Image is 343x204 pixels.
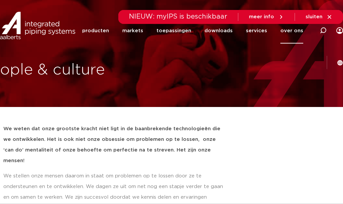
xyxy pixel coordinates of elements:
a: downloads [204,18,233,44]
a: producten [82,18,109,44]
a: over ons [280,18,303,44]
a: services [246,18,267,44]
strong: We weten dat onze grootste kracht niet ligt in de baanbrekende technologieën die we ontwikkelen. ... [3,126,220,163]
span: meer info [249,14,274,19]
span: NIEUW: myIPS is beschikbaar [129,13,227,20]
nav: Menu [82,18,303,44]
a: meer info [249,14,284,20]
span: sluiten [306,14,322,19]
div: my IPS [336,23,343,38]
a: sluiten [306,14,332,20]
a: markets [122,18,143,44]
a: toepassingen [156,18,191,44]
